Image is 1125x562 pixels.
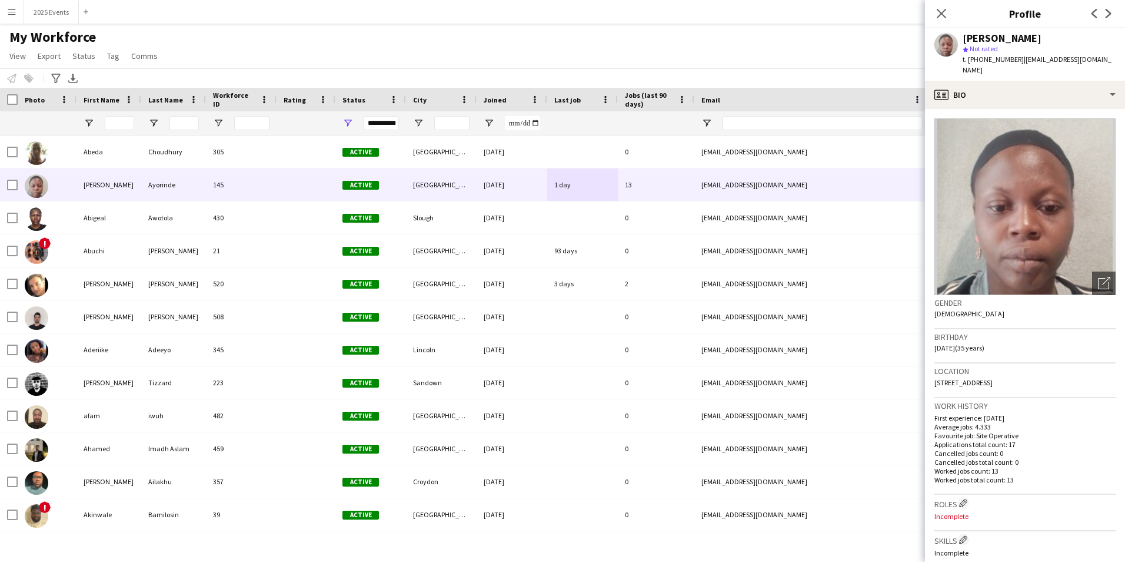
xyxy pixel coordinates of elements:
[9,28,96,46] span: My Workforce
[141,465,206,498] div: Ailakhu
[934,297,1116,308] h3: Gender
[49,71,63,85] app-action-btn: Advanced filters
[477,135,547,168] div: [DATE]
[406,465,477,498] div: Croydon
[206,135,277,168] div: 305
[206,465,277,498] div: 357
[141,135,206,168] div: Choudhury
[406,366,477,399] div: Sandown
[694,267,930,300] div: [EMAIL_ADDRESS][DOMAIN_NAME]
[342,148,379,157] span: Active
[141,366,206,399] div: Tizzard
[76,201,141,234] div: Abigeal
[925,81,1125,109] div: Bio
[406,300,477,333] div: [GEOGRAPHIC_DATA]
[25,273,48,297] img: Adam Bagshaw
[76,267,141,300] div: [PERSON_NAME]
[477,399,547,432] div: [DATE]
[76,333,141,366] div: Aderiike
[477,432,547,465] div: [DATE]
[5,48,31,64] a: View
[342,412,379,421] span: Active
[477,333,547,366] div: [DATE]
[39,237,51,249] span: !
[934,343,984,352] span: [DATE] (35 years)
[618,399,694,432] div: 0
[33,48,65,64] a: Export
[39,501,51,513] span: !
[148,118,159,128] button: Open Filter Menu
[618,135,694,168] div: 0
[76,432,141,465] div: Ahamed
[206,333,277,366] div: 345
[934,118,1116,295] img: Crew avatar or photo
[234,116,269,130] input: Workforce ID Filter Input
[694,432,930,465] div: [EMAIL_ADDRESS][DOMAIN_NAME]
[484,118,494,128] button: Open Filter Menu
[76,135,141,168] div: Abeda
[406,333,477,366] div: Lincoln
[618,366,694,399] div: 0
[76,366,141,399] div: [PERSON_NAME]
[694,498,930,531] div: [EMAIL_ADDRESS][DOMAIN_NAME]
[694,333,930,366] div: [EMAIL_ADDRESS][DOMAIN_NAME]
[68,48,100,64] a: Status
[342,478,379,487] span: Active
[963,55,1111,74] span: | [EMAIL_ADDRESS][DOMAIN_NAME]
[477,267,547,300] div: [DATE]
[342,346,379,355] span: Active
[342,313,379,322] span: Active
[169,116,199,130] input: Last Name Filter Input
[76,300,141,333] div: [PERSON_NAME]
[25,405,48,429] img: afam iwuh
[206,498,277,531] div: 39
[618,432,694,465] div: 0
[934,378,993,387] span: [STREET_ADDRESS]
[934,414,1116,422] p: First experience: [DATE]
[934,449,1116,458] p: Cancelled jobs count: 0
[25,504,48,528] img: Akinwale Bamilosin
[206,366,277,399] div: 223
[477,366,547,399] div: [DATE]
[38,51,61,61] span: Export
[25,339,48,363] img: Aderiike Adeeyo
[342,118,353,128] button: Open Filter Menu
[213,91,255,108] span: Workforce ID
[25,207,48,231] img: Abigeal Awotola
[141,168,206,201] div: Ayorinde
[141,267,206,300] div: [PERSON_NAME]
[625,91,673,108] span: Jobs (last 90 days)
[434,116,470,130] input: City Filter Input
[9,51,26,61] span: View
[934,512,1116,521] p: Incomplete
[406,498,477,531] div: [GEOGRAPHIC_DATA]
[618,465,694,498] div: 0
[694,234,930,267] div: [EMAIL_ADDRESS][DOMAIN_NAME]
[107,51,119,61] span: Tag
[141,333,206,366] div: Adeeyo
[141,432,206,465] div: Imadh Aslam
[477,201,547,234] div: [DATE]
[618,267,694,300] div: 2
[484,95,507,104] span: Joined
[547,267,618,300] div: 3 days
[25,438,48,462] img: Ahamed Imadh Aslam
[105,116,134,130] input: First Name Filter Input
[618,168,694,201] div: 13
[477,168,547,201] div: [DATE]
[206,168,277,201] div: 145
[618,300,694,333] div: 0
[934,548,1116,557] p: Incomplete
[131,51,158,61] span: Comms
[206,432,277,465] div: 459
[963,55,1024,64] span: t. [PHONE_NUMBER]
[970,44,998,53] span: Not rated
[342,511,379,520] span: Active
[25,141,48,165] img: Abeda Choudhury
[342,95,365,104] span: Status
[701,118,712,128] button: Open Filter Menu
[701,95,720,104] span: Email
[618,333,694,366] div: 0
[66,71,80,85] app-action-btn: Export XLSX
[694,300,930,333] div: [EMAIL_ADDRESS][DOMAIN_NAME]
